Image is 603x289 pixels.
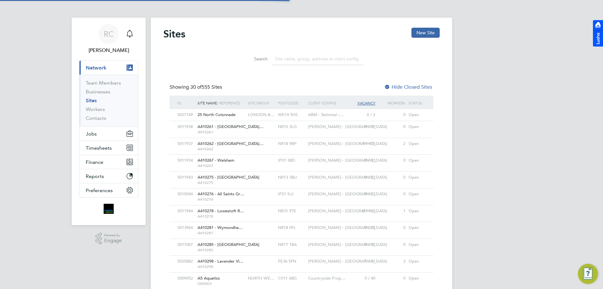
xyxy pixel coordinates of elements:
div: 1 / 105 [347,138,377,150]
h2: Sites [163,28,185,40]
div: Open [407,188,427,200]
span: A410267 - Walsham [198,158,234,163]
span: A410281 - Wymondha… [198,225,243,230]
div: 0 [377,172,407,183]
div: Site Name [196,96,246,110]
span: Engage [104,238,122,243]
div: Open [407,273,427,284]
div: 2 [377,138,407,150]
a: S013964A410281 - Wymondha… A410281NR18 0FL[PERSON_NAME] - [GEOGRAPHIC_DATA]0 / 280Open [176,222,427,227]
div: Open [407,172,427,183]
button: Jobs [79,127,138,141]
div: 0 [377,188,407,200]
a: Powered byEngage [95,233,122,245]
div: CV11 6BG [276,273,307,284]
div: 2 [377,256,407,267]
div: 0 / 40 [347,273,377,284]
div: 0 [377,239,407,251]
div: NR17 1BA [276,239,307,251]
span: 25 North Colonnade [198,112,236,117]
button: Reports [79,169,138,183]
span: A410281 [198,231,245,236]
div: IP21 5JJ [276,188,307,200]
div: 0 / 53 [347,188,377,200]
a: S011943A410275 - [GEOGRAPHIC_DATA] A410275NR13 3BU[PERSON_NAME] - [GEOGRAPHIC_DATA]0 / 820Open [176,171,427,177]
div: NR10 3LG [276,121,307,133]
span: Timesheets [86,145,112,151]
a: S009052A5 Aquatics Q00003NORTH WE…CV11 6BGCountryside Prop…0 / 400Open [176,272,427,278]
span: 30 of [190,84,202,90]
div: Open [407,239,427,251]
div: 0 / 28 [347,222,377,234]
div: 0 [377,273,407,284]
span: A410276 - All Saints Gr… [198,191,244,197]
a: S02714925 North Colonnade LONODN &…WE14 5HSABM - Technical :…0 / 20Open [176,109,427,114]
span: A410278 [198,214,245,219]
div: 0 / 43 [347,155,377,166]
a: S011934A410267 - Walsham A410267IP31 3BD[PERSON_NAME] - [GEOGRAPHIC_DATA]0 / 430Open [176,154,427,160]
div: Site Group [246,96,276,110]
div: 0 / 110 [347,205,377,217]
div: S015044 [176,188,196,200]
nav: Main navigation [72,18,146,225]
div: NR13 3BU [276,172,307,183]
div: 0 / 39 [347,121,377,133]
span: Jobs [86,131,97,137]
span: 555 Sites [190,84,222,90]
div: 0 [377,121,407,133]
div: S011944 [176,205,196,217]
div: 1 / 41 [347,256,377,267]
div: NR31 9TE [276,205,307,217]
span: A410298 - Lavender Vi… [198,258,243,264]
input: Site name, group, address or client config [272,53,364,65]
div: Open [407,138,427,150]
span: Network [86,65,106,71]
a: S011937A410262 - [GEOGRAPHIC_DATA]… A410262NR18 9BP[PERSON_NAME] - [GEOGRAPHIC_DATA]1 / 1052Open [176,138,427,143]
div: 0 [377,155,407,166]
span: [PERSON_NAME] - [GEOGRAPHIC_DATA] [308,158,387,163]
span: [PERSON_NAME] - [GEOGRAPHIC_DATA] [308,191,387,197]
div: 0 [377,222,407,234]
span: Q00003 [198,281,245,286]
div: Open [407,222,427,234]
span: Robyn Clarke [79,47,138,54]
span: Countryside Prop… [308,275,345,281]
div: Workers [377,96,407,110]
a: RC[PERSON_NAME] [79,24,138,54]
div: NR18 9BP [276,138,307,150]
div: S013964 [176,222,196,234]
span: Reports [86,173,104,179]
div: Showing [170,84,223,91]
span: A410285 - [GEOGRAPHIC_DATA] [198,242,259,247]
span: A410261 [198,130,245,135]
img: bromak-logo-retina.png [104,204,114,214]
div: PE36 5FN [276,256,307,267]
div: S025882 [176,256,196,267]
span: [PERSON_NAME] - [GEOGRAPHIC_DATA] [308,208,387,214]
span: Powered by [104,233,122,238]
span: / Reference [217,100,240,105]
span: [PERSON_NAME] - [GEOGRAPHIC_DATA] [308,141,387,146]
a: S015044A410276 - All Saints Gr… A410276IP21 5JJ[PERSON_NAME] - [GEOGRAPHIC_DATA]0 / 530Open [176,188,427,193]
span: RC [104,30,114,38]
a: S011944A410278 - Lowestoft R… A410278NR31 9TE[PERSON_NAME] - [GEOGRAPHIC_DATA]0 / 1101Open [176,205,427,210]
div: Open [407,256,427,267]
button: Timesheets [79,141,138,155]
span: Vacancy [357,100,375,106]
div: S009052 [176,273,196,284]
span: Finance [86,159,103,165]
a: S011938A410261 - [GEOGRAPHIC_DATA]… A410261NR10 3LG[PERSON_NAME] - [GEOGRAPHIC_DATA]0 / 390Open [176,121,427,126]
span: [PERSON_NAME] - [GEOGRAPHIC_DATA] [308,242,387,247]
div: S011943 [176,172,196,183]
div: WE14 5HS [276,109,307,121]
span: A410278 - Lowestoft R… [198,208,244,214]
a: Contacts [86,115,106,121]
a: Sites [86,97,97,103]
a: Go to home page [79,204,138,214]
div: Open [407,109,427,121]
span: A410276 [198,197,245,202]
span: A410262 [198,147,245,152]
div: Network [79,75,138,126]
span: [PERSON_NAME] - [GEOGRAPHIC_DATA] [308,124,387,129]
button: New Site [411,28,440,38]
